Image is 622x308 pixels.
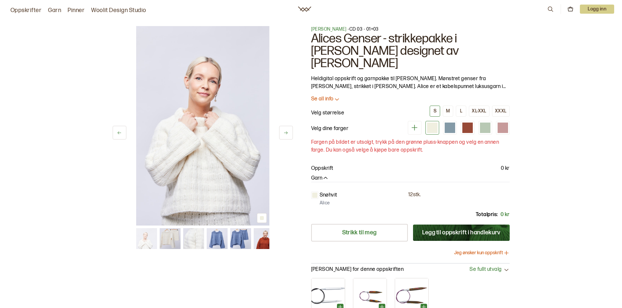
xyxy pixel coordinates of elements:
[461,121,474,135] div: Rust
[311,125,349,133] p: Velg dine farger
[495,108,507,114] div: XXXL
[311,224,408,242] a: Strikk til meg
[91,6,146,15] a: Woolit Design Studio
[311,165,333,172] p: Oppskrift
[434,108,437,114] div: S
[580,5,614,14] p: Logg inn
[311,26,347,32] a: [PERSON_NAME]
[443,121,457,135] div: Lys denim
[476,211,498,219] p: Totalpris:
[460,108,462,114] div: L
[311,266,404,273] p: [PERSON_NAME] for denne oppskriften
[443,106,453,117] button: M
[311,266,510,273] button: [PERSON_NAME] for denne oppskriftenSe fullt utvalg
[425,121,439,135] div: Hvit (utsolgt)
[311,139,510,154] p: Fargen på bildet er utsolgt, trykk på den grønne pluss-knappen og velg en annen farge. Du kan ogs...
[298,7,311,12] a: Woolit
[501,211,510,219] p: 0 kr
[501,165,510,172] p: 0 kr
[470,266,502,273] span: Se fullt utvalg
[580,5,614,14] button: User dropdown
[48,6,61,15] a: Garn
[413,225,510,241] button: Legg til oppskrift i handlekurv
[10,6,41,15] a: Oppskrifter
[456,106,466,117] button: L
[472,108,486,114] div: XL-XXL
[454,250,510,256] button: Jeg ønsker kun oppskrift
[430,106,440,117] button: S
[311,96,510,103] button: Se all info
[311,33,510,70] h1: Alices Genser - strikkepakke i [PERSON_NAME] designet av [PERSON_NAME]
[320,191,337,199] p: Snøhvit
[446,108,450,114] div: M
[492,106,510,117] button: XXXL
[408,192,421,198] p: 12 stk.
[320,200,330,206] p: Alice
[311,26,510,33] p: - CD 03 - 01+03
[68,6,85,15] a: Pinner
[311,109,344,117] p: Velg størrelse
[469,106,489,117] button: XL-XXL
[311,175,329,182] button: Garn
[136,26,269,226] img: Bilde av oppskrift
[478,121,492,135] div: Pistasje
[311,96,334,103] p: Se all info
[496,121,510,135] div: Støvet rosa
[311,75,510,91] p: Heldigital oppskrift og garnpakke til [PERSON_NAME]. Mønstret genser fra [PERSON_NAME], strikket ...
